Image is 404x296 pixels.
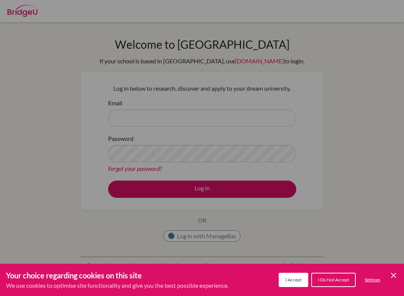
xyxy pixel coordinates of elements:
[389,271,398,280] button: Save and close
[365,277,380,283] span: Settings
[285,277,302,283] span: I Accept
[318,277,349,283] span: I Do Not Accept
[359,274,386,286] button: Settings
[311,273,356,287] button: I Do Not Accept
[6,281,229,290] p: We use cookies to optimise site functionality and give you the best possible experience.
[6,270,229,281] h3: Your choice regarding cookies on this site
[279,273,308,287] button: I Accept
